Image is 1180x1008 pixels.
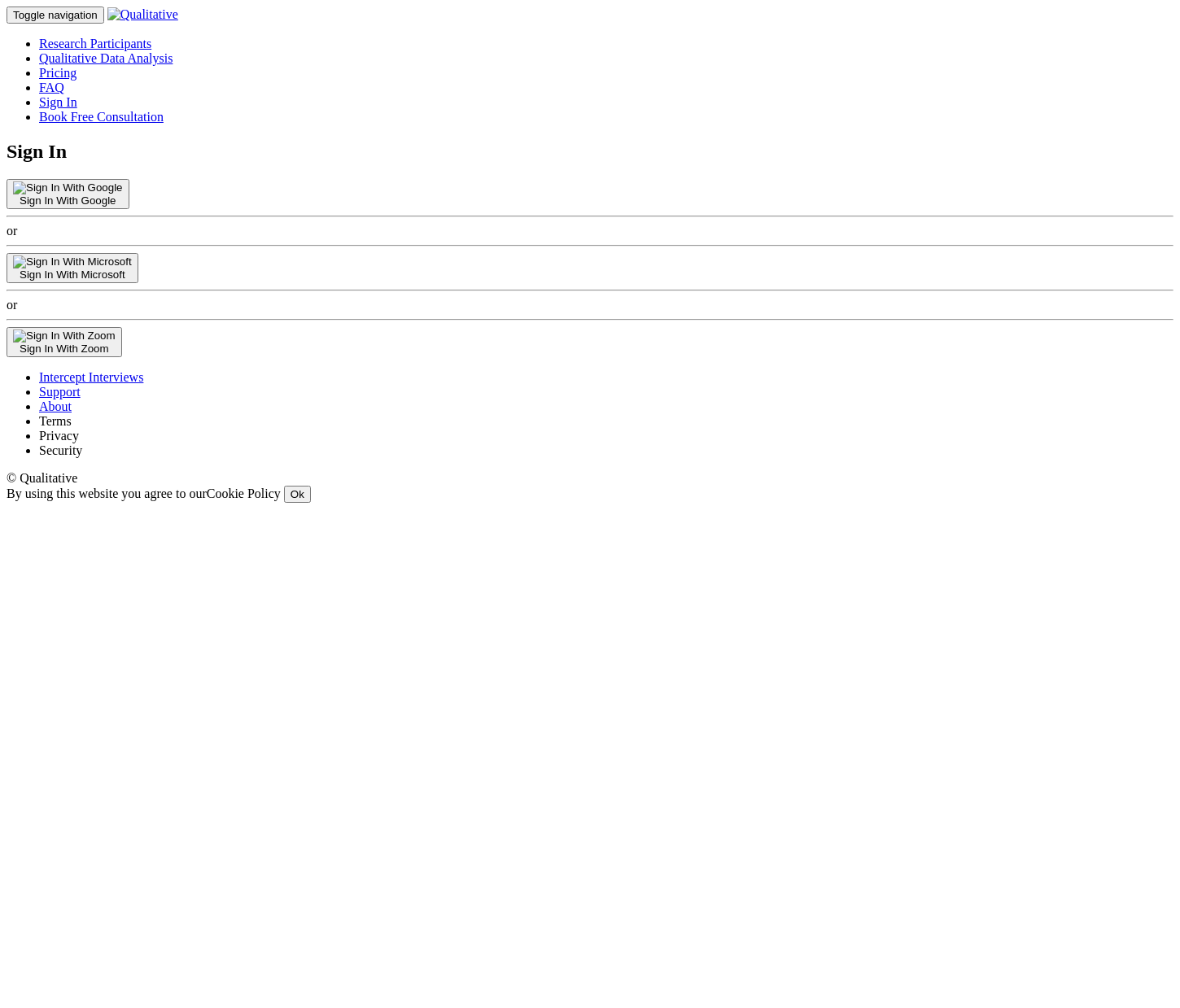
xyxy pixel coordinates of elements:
button: Sign In With Zoom [7,327,122,357]
span: or [7,298,17,312]
span: Toggle navigation [13,9,98,21]
a: Research Participants [39,37,151,50]
a: Support [39,385,81,399]
div: Sign In With Google [13,194,123,207]
button: Toggle navigation [7,7,104,24]
a: FAQ [39,81,64,94]
div: By using this website you agree to our [7,486,1173,503]
button: Sign In With Google [7,179,129,209]
a: Sign In [39,95,77,109]
a: Terms [39,414,72,428]
button: Sign In With Microsoft [7,253,138,283]
img: Sign In With Microsoft [13,255,132,268]
div: Sign In With Zoom [13,343,116,355]
img: Qualitative [107,7,178,22]
div: © Qualitative [7,471,1173,486]
a: Book Free Consultation [39,110,164,124]
a: About [39,399,72,413]
div: Sign In With Microsoft [13,268,132,281]
h2: Sign In [7,141,1173,163]
img: Sign In With Zoom [13,329,116,343]
a: Pricing [39,66,76,80]
a: Qualitative Data Analysis [39,51,173,65]
img: Sign In With Google [13,181,123,194]
a: Privacy [39,429,79,443]
button: Ok [284,486,311,503]
span: or [7,224,17,238]
a: Intercept Interviews [39,370,143,384]
a: Security [39,443,82,457]
a: Cookie Policy [207,487,281,500]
